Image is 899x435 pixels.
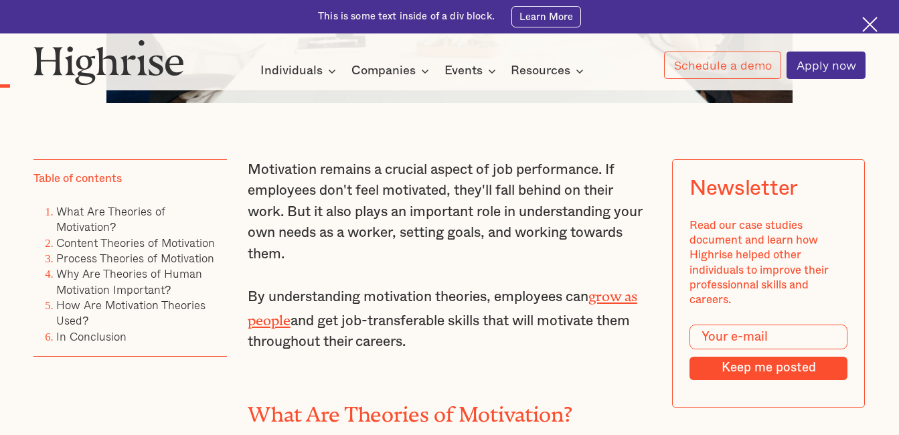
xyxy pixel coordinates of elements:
a: What Are Theories of Motivation? [56,203,165,235]
p: Motivation remains a crucial aspect of job performance. If employees don't feel motivated, they'l... [248,159,651,264]
a: Why Are Theories of Human Motivation Important? [56,265,202,297]
div: This is some text inside of a div block. [318,10,495,23]
p: By understanding motivation theories, employees can and get job-transferable skills that will mot... [248,284,651,352]
div: Resources [511,63,588,79]
a: Content Theories of Motivation [56,234,215,251]
input: Your e-mail [689,325,847,350]
a: Process Theories of Motivation [56,250,214,266]
input: Keep me posted [689,357,847,380]
img: Highrise logo [33,39,184,85]
div: Table of contents [33,171,122,186]
a: grow as people [248,288,637,321]
div: Resources [511,63,570,79]
a: In Conclusion [56,328,127,345]
h2: What Are Theories of Motivation? [248,398,651,422]
div: Companies [351,63,433,79]
div: Newsletter [689,177,798,201]
a: Schedule a demo [664,52,781,79]
img: Cross icon [862,17,878,32]
div: Events [444,63,483,79]
form: Modal Form [689,325,847,380]
div: Individuals [260,63,340,79]
a: Learn More [511,6,581,27]
a: Apply now [787,52,865,79]
a: How Are Motivation Theories Used? [56,296,206,329]
div: Events [444,63,500,79]
div: Companies [351,63,416,79]
div: Read our case studies document and learn how Highrise helped other individuals to improve their p... [689,218,847,308]
div: Individuals [260,63,323,79]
